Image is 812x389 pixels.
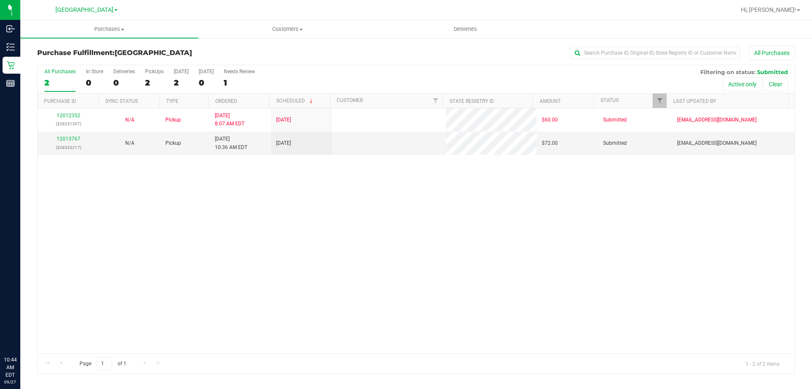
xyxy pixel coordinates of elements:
[37,49,290,57] h3: Purchase Fulfillment:
[540,98,561,104] a: Amount
[428,94,442,108] a: Filter
[145,69,164,74] div: PickUps
[199,69,214,74] div: [DATE]
[741,6,796,13] span: Hi, [PERSON_NAME]!
[601,97,619,103] a: Status
[125,140,134,146] span: Not Applicable
[739,357,786,370] span: 1 - 2 of 2 items
[6,61,15,69] inline-svg: Retail
[43,143,94,152] p: (328352217)
[20,25,198,33] span: Purchases
[723,77,762,91] button: Active only
[125,139,134,147] button: N/A
[20,20,198,38] a: Purchases
[224,69,255,74] div: Needs Review
[166,98,178,104] a: Type
[115,49,192,57] span: [GEOGRAPHIC_DATA]
[677,139,757,147] span: [EMAIL_ADDRESS][DOMAIN_NAME]
[677,116,757,124] span: [EMAIL_ADDRESS][DOMAIN_NAME]
[113,78,135,88] div: 0
[4,379,16,385] p: 09/27
[57,113,80,119] a: 12012352
[199,25,376,33] span: Customers
[215,112,244,128] span: [DATE] 8:07 AM EDT
[199,78,214,88] div: 0
[450,98,494,104] a: State Registry ID
[337,97,363,103] a: Customer
[72,357,133,370] span: Page of 1
[763,77,788,91] button: Clear
[145,78,164,88] div: 2
[603,139,627,147] span: Submitted
[6,25,15,33] inline-svg: Inbound
[700,69,755,75] span: Filtering on status:
[215,135,247,151] span: [DATE] 10:36 AM EDT
[97,357,112,370] input: 1
[174,69,189,74] div: [DATE]
[4,356,16,379] p: 10:44 AM EDT
[25,320,35,330] iframe: Resource center unread badge
[44,98,76,104] a: Purchase ID
[165,116,181,124] span: Pickup
[542,139,558,147] span: $72.00
[6,43,15,51] inline-svg: Inventory
[125,116,134,124] button: N/A
[113,69,135,74] div: Deliveries
[174,78,189,88] div: 2
[215,98,237,104] a: Ordered
[44,69,76,74] div: All Purchases
[198,20,376,38] a: Customers
[165,139,181,147] span: Pickup
[376,20,554,38] a: Deliveries
[571,47,740,59] input: Search Purchase ID, Original ID, State Registry ID or Customer Name...
[276,98,315,104] a: Scheduled
[86,69,103,74] div: In Store
[442,25,488,33] span: Deliveries
[276,116,291,124] span: [DATE]
[749,46,795,60] button: All Purchases
[6,79,15,88] inline-svg: Reports
[55,6,113,14] span: [GEOGRAPHIC_DATA]
[105,98,138,104] a: Sync Status
[224,78,255,88] div: 1
[542,116,558,124] span: $60.00
[86,78,103,88] div: 0
[125,117,134,123] span: Not Applicable
[43,120,94,128] p: (328231307)
[57,136,80,142] a: 12013767
[603,116,627,124] span: Submitted
[653,94,667,108] a: Filter
[757,69,788,75] span: Submitted
[44,78,76,88] div: 2
[276,139,291,147] span: [DATE]
[673,98,716,104] a: Last Updated By
[8,321,34,347] iframe: Resource center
